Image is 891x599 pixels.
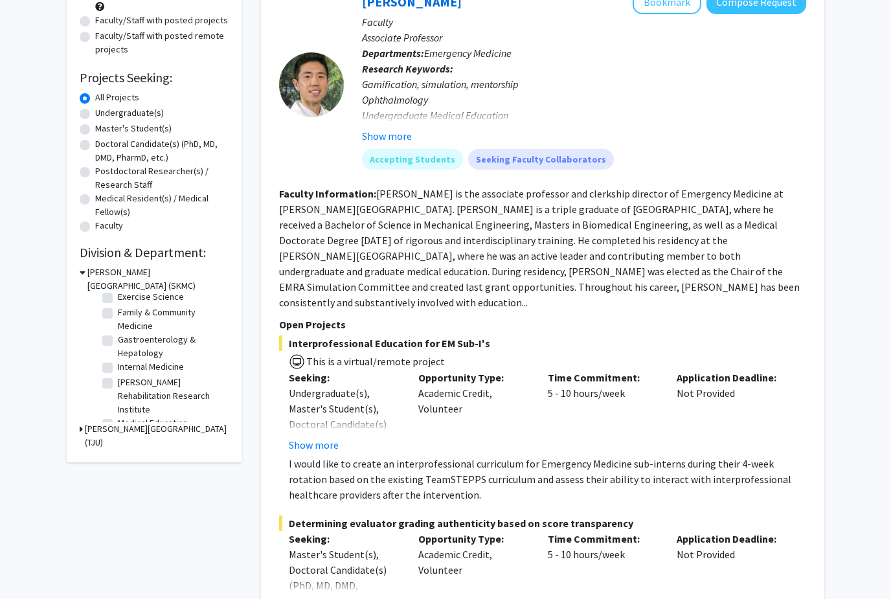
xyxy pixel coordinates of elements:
label: Exercise Science [118,290,184,304]
label: Doctoral Candidate(s) (PhD, MD, DMD, PharmD, etc.) [95,137,229,164]
b: Faculty Information: [279,187,376,200]
p: Associate Professor [362,30,806,45]
div: Academic Credit, Volunteer [409,370,538,453]
p: I would like to create an interprofessional curriculum for Emergency Medicine sub-interns during ... [289,456,806,503]
label: Postdoctoral Researcher(s) / Research Staff [95,164,229,192]
div: 5 - 10 hours/week [538,370,668,453]
p: Opportunity Type: [418,531,528,547]
span: Emergency Medicine [424,47,512,60]
p: Seeking: [289,370,399,385]
p: Time Commitment: [548,370,658,385]
span: Determining evaluator grading authenticity based on score transparency [279,515,806,531]
button: Show more [362,128,412,144]
label: Family & Community Medicine [118,306,225,333]
h2: Projects Seeking: [80,70,229,85]
div: Undergraduate(s), Master's Student(s), Doctoral Candidate(s) (PhD, MD, DMD, PharmD, etc.), Faculty [289,385,399,463]
label: Master's Student(s) [95,122,172,135]
fg-read-more: [PERSON_NAME] is the associate professor and clerkship director of Emergency Medicine at [PERSON_... [279,187,800,309]
p: Time Commitment: [548,531,658,547]
p: Faculty [362,14,806,30]
label: Gastroenterology & Hepatology [118,333,225,360]
label: Medical Education [118,416,188,430]
p: Open Projects [279,317,806,332]
label: All Projects [95,91,139,104]
iframe: Chat [10,541,55,589]
label: Internal Medicine [118,360,184,374]
label: Undergraduate(s) [95,106,164,120]
p: Application Deadline: [677,370,787,385]
b: Departments: [362,47,424,60]
mat-chip: Accepting Students [362,149,463,170]
p: Seeking: [289,531,399,547]
label: Medical Resident(s) / Medical Fellow(s) [95,192,229,219]
h2: Division & Department: [80,245,229,260]
label: Faculty [95,219,123,232]
p: Application Deadline: [677,531,787,547]
span: This is a virtual/remote project [305,355,445,368]
div: Not Provided [667,370,796,453]
mat-chip: Seeking Faculty Collaborators [468,149,614,170]
label: [PERSON_NAME] Rehabilitation Research Institute [118,376,225,416]
div: Gamification, simulation, mentorship Ophthalmology Undergraduate Medical Education Volunteer clinics [362,76,806,139]
span: Interprofessional Education for EM Sub-I's [279,335,806,351]
h3: [PERSON_NAME][GEOGRAPHIC_DATA] (SKMC) [87,266,229,293]
p: Opportunity Type: [418,370,528,385]
h3: [PERSON_NAME][GEOGRAPHIC_DATA] (TJU) [85,422,229,449]
label: Faculty/Staff with posted remote projects [95,29,229,56]
label: Faculty/Staff with posted projects [95,14,228,27]
button: Show more [289,437,339,453]
b: Research Keywords: [362,62,453,75]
